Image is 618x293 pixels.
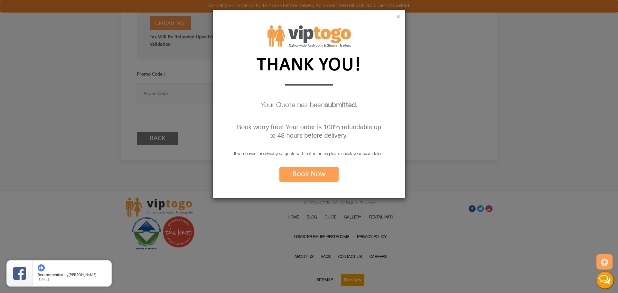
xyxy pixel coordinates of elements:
button: Live Chat [592,267,618,293]
span: [PERSON_NAME] [69,272,97,277]
span: Recommended [38,272,63,277]
p: If you haven't received your quote within 5 minutes please check your spam folder. [213,150,405,159]
b: submitted. [325,102,357,109]
p: Book worry free! Your order is 100% refundable up to 48 hours before delivery. [235,123,383,140]
img: footer logo [267,25,351,47]
button: × [397,14,400,21]
img: thumbs up icon [38,264,45,271]
img: Review Rating [13,267,26,280]
p: Your Quote has been [213,99,405,113]
a: Book Now [279,173,339,178]
span: by [38,273,106,277]
p: THANK YOU! [251,52,367,76]
button: Book Now [279,167,339,182]
span: [DATE] [38,277,49,281]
